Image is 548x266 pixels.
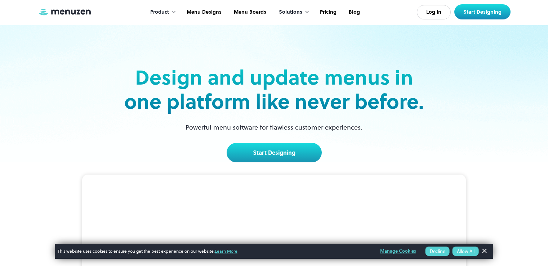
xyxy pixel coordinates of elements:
a: Log In [417,5,451,19]
p: Powerful menu software for flawless customer experiences. [177,122,371,132]
a: Start Designing [454,4,511,19]
a: Menu Boards [227,1,272,23]
button: Allow All [453,247,479,256]
span: This website uses cookies to ensure you get the best experience on our website. [58,248,370,254]
a: Pricing [313,1,342,23]
a: Learn More [215,248,237,254]
button: Decline [426,247,450,256]
div: Product [150,8,169,16]
a: Menu Designs [180,1,227,23]
div: Solutions [272,1,313,23]
a: Start Designing [227,143,322,162]
h2: Design and update menus in one platform like never before. [122,66,426,114]
a: Dismiss Banner [479,246,490,257]
div: Product [143,1,180,23]
div: Solutions [279,8,302,16]
a: Blog [342,1,365,23]
a: Manage Cookies [380,247,416,255]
